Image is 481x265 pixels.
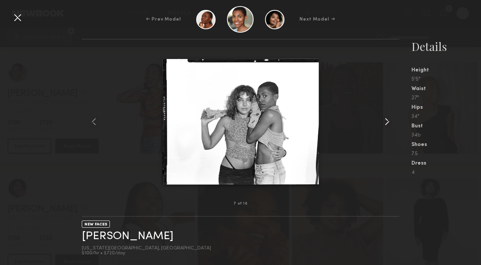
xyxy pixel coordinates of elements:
div: 7.5 [411,151,481,157]
div: ← Prev Model [146,16,181,23]
div: 34b [411,133,481,138]
a: [PERSON_NAME] [82,230,173,242]
div: 34" [411,114,481,119]
div: Height [411,68,481,73]
div: NEW FACES [82,221,110,228]
div: Shoes [411,142,481,148]
div: Dress [411,161,481,166]
div: 5'5" [411,77,481,82]
div: Next Model → [300,16,335,23]
div: Bust [411,124,481,129]
div: Hips [411,105,481,110]
div: [US_STATE][GEOGRAPHIC_DATA], [GEOGRAPHIC_DATA] [82,246,211,251]
div: 27" [411,95,481,101]
div: $100/hr • $720/day [82,251,211,256]
div: Waist [411,86,481,92]
div: 4 [411,170,481,175]
div: Details [411,39,481,54]
div: 7 of 18 [233,202,247,206]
